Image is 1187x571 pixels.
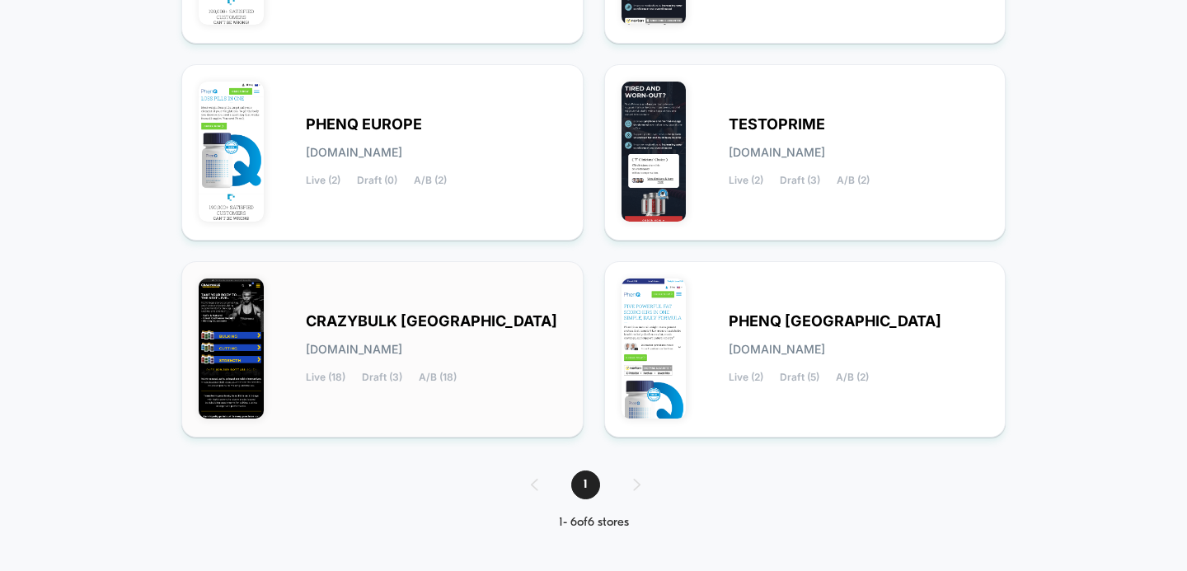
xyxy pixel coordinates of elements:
span: A/B (2) [414,175,447,186]
div: 1 - 6 of 6 stores [514,516,673,530]
span: [DOMAIN_NAME] [306,147,402,158]
span: A/B (2) [837,175,870,186]
span: Draft (3) [780,175,820,186]
span: 1 [571,470,600,499]
span: [DOMAIN_NAME] [729,147,825,158]
span: Draft (3) [362,372,402,383]
span: CRAZYBULK [GEOGRAPHIC_DATA] [306,316,557,327]
span: A/B (18) [419,372,457,383]
img: PHENQ_EUROPE [199,82,264,222]
span: PHENQ [GEOGRAPHIC_DATA] [729,316,941,327]
span: Draft (0) [357,175,397,186]
span: Live (2) [729,175,763,186]
span: Live (18) [306,372,345,383]
span: Draft (5) [780,372,819,383]
span: Live (2) [306,175,340,186]
img: PHENQ_USA [622,278,687,419]
img: CRAZYBULK_USA [199,278,264,419]
span: [DOMAIN_NAME] [729,344,825,355]
span: TESTOPRIME [729,119,825,130]
span: [DOMAIN_NAME] [306,344,402,355]
img: TESTOPRIME [622,82,687,222]
span: PHENQ EUROPE [306,119,422,130]
span: A/B (2) [836,372,869,383]
span: Live (2) [729,372,763,383]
